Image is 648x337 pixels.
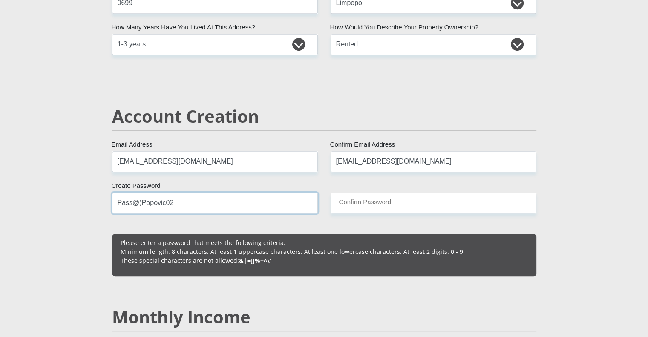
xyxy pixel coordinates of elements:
[331,193,536,213] input: Confirm Password
[239,256,271,265] b: &|=[]%+^\'
[112,193,318,213] input: Create Password
[112,307,536,327] h2: Monthly Income
[121,238,528,265] p: Please enter a password that meets the following criteria: Minimum length: 8 characters. At least...
[331,151,536,172] input: Confirm Email Address
[112,151,318,172] input: Email Address
[112,106,536,127] h2: Account Creation
[112,34,318,55] select: Please select a value
[331,34,536,55] select: Please select a value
